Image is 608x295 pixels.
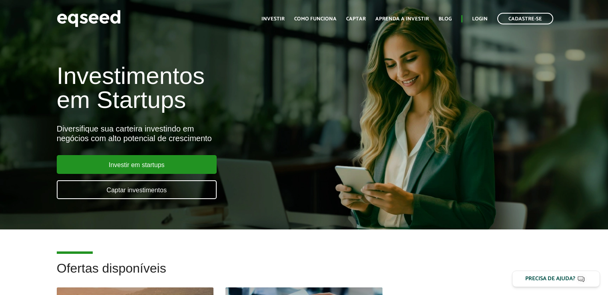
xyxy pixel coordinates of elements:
a: Investir em startups [57,155,217,174]
h2: Ofertas disponíveis [57,261,552,287]
img: EqSeed [57,8,121,29]
a: Captar [346,16,366,22]
a: Blog [439,16,452,22]
a: Login [472,16,488,22]
a: Cadastre-se [497,13,553,24]
h1: Investimentos em Startups [57,64,349,112]
a: Aprenda a investir [375,16,429,22]
div: Diversifique sua carteira investindo em negócios com alto potencial de crescimento [57,124,349,143]
a: Como funciona [294,16,337,22]
a: Investir [261,16,285,22]
a: Captar investimentos [57,180,217,199]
